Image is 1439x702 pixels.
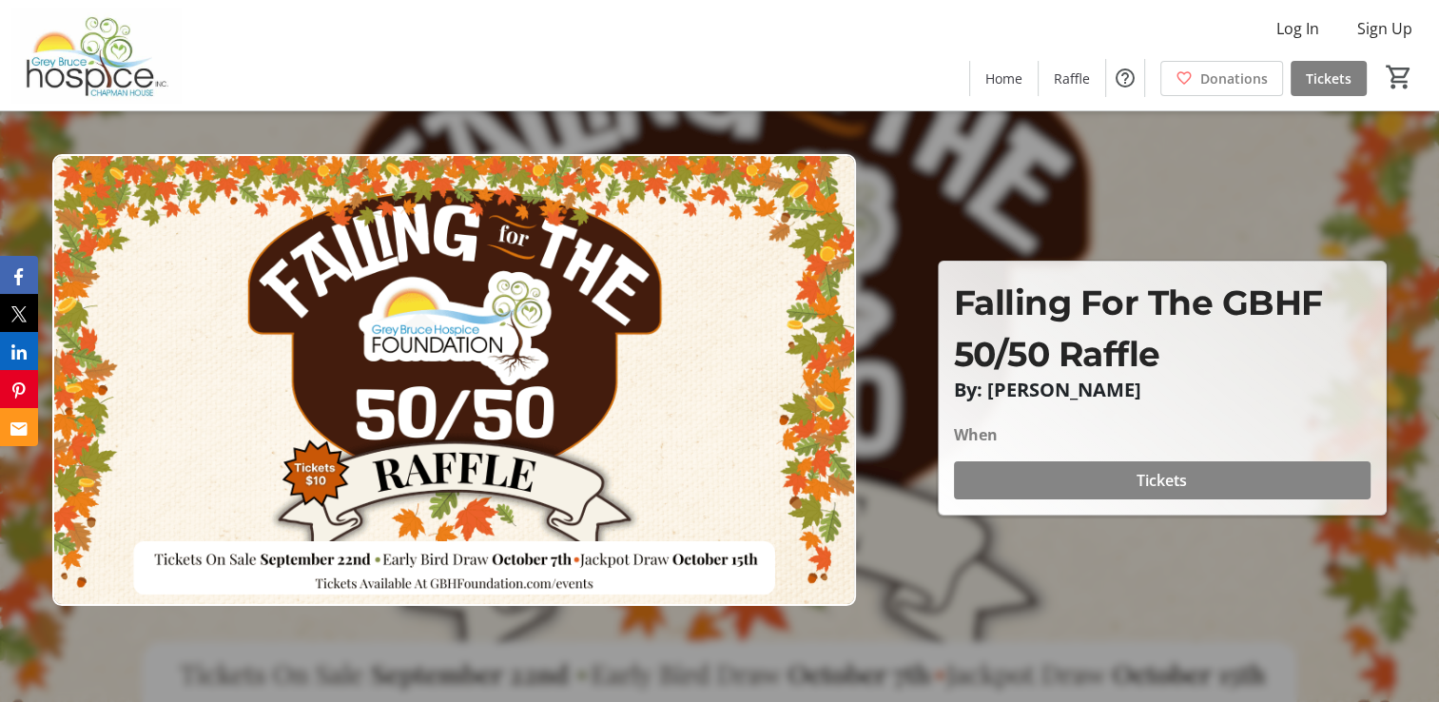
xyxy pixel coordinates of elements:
p: By: [PERSON_NAME] [954,380,1371,400]
img: Grey Bruce Hospice's Logo [11,8,181,103]
button: Sign Up [1342,13,1428,44]
a: Raffle [1039,61,1105,96]
button: Cart [1382,60,1416,94]
span: Sign Up [1357,17,1412,40]
a: Tickets [1291,61,1367,96]
span: Raffle [1054,68,1090,88]
span: Log In [1276,17,1319,40]
a: Home [970,61,1038,96]
span: Home [985,68,1022,88]
a: Donations [1160,61,1283,96]
div: When [954,423,998,446]
span: Donations [1200,68,1268,88]
button: Help [1106,59,1144,97]
span: Tickets [1137,469,1187,492]
span: Falling For The GBHF 50/50 Raffle [954,282,1323,375]
button: Tickets [954,461,1371,499]
span: Tickets [1306,68,1351,88]
button: Log In [1261,13,1334,44]
img: Campaign CTA Media Photo [52,154,856,606]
